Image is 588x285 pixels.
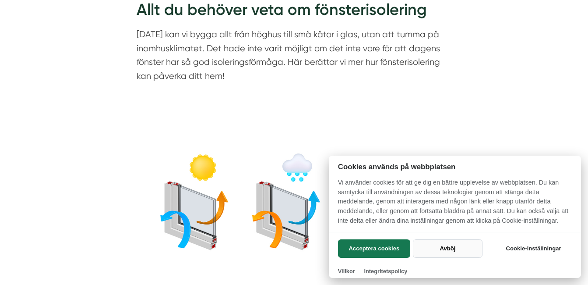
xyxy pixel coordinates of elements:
[338,268,355,274] a: Villkor
[338,239,410,258] button: Acceptera cookies
[495,239,572,258] button: Cookie-inställningar
[329,178,581,232] p: Vi använder cookies för att ge dig en bättre upplevelse av webbplatsen. Du kan samtycka till anvä...
[364,268,407,274] a: Integritetspolicy
[329,163,581,171] h2: Cookies används på webbplatsen
[413,239,482,258] button: Avböj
